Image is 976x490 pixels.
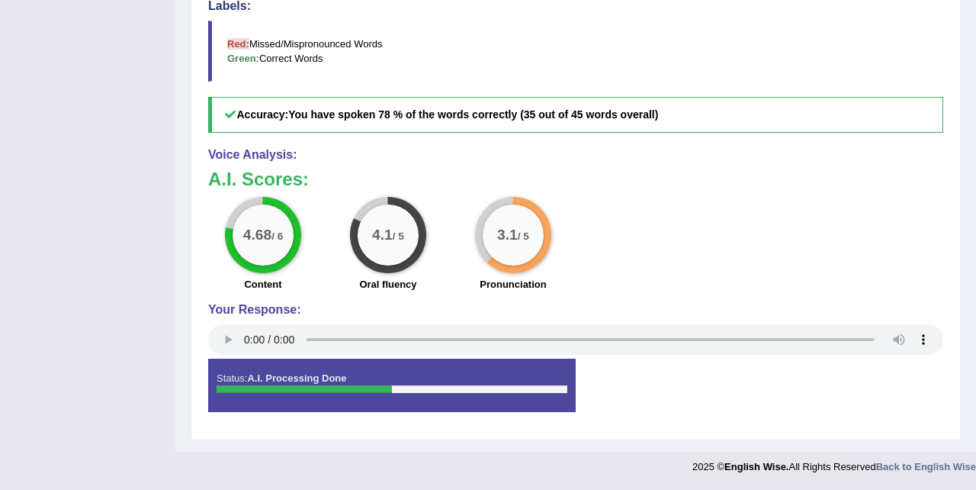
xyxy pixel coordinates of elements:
[288,108,658,121] b: You have spoken 78 % of the words correctly (35 out of 45 words overall)
[208,303,943,317] h4: Your Response:
[518,231,529,243] small: / 5
[208,169,309,189] b: A.I. Scores:
[724,461,788,472] strong: English Wise.
[480,277,546,292] label: Pronunciation
[227,38,249,50] b: Red:
[243,227,271,243] big: 4.68
[876,461,976,472] a: Back to English Wise
[208,21,943,82] blockquote: Missed/Mispronounced Words Correct Words
[393,231,404,243] small: / 5
[208,359,576,412] div: Status:
[244,277,281,292] label: Content
[359,277,416,292] label: Oral fluency
[692,452,976,474] div: 2025 © All Rights Reserved
[227,53,259,64] b: Green:
[208,97,943,133] h5: Accuracy:
[271,231,283,243] small: / 6
[372,227,393,243] big: 4.1
[208,148,943,162] h4: Voice Analysis:
[497,227,518,243] big: 3.1
[247,372,346,384] strong: A.I. Processing Done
